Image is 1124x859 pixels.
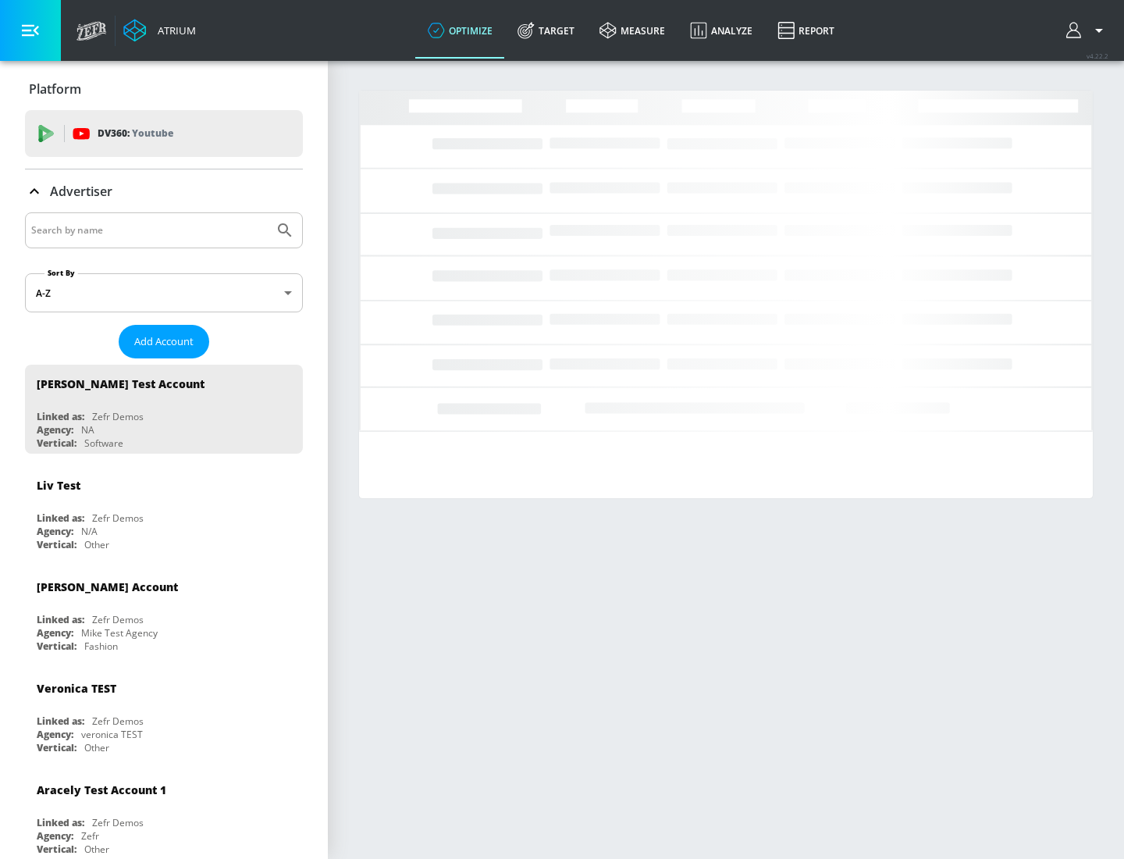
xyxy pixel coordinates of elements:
[37,579,178,594] div: [PERSON_NAME] Account
[134,333,194,351] span: Add Account
[37,437,76,450] div: Vertical:
[84,437,123,450] div: Software
[25,568,303,657] div: [PERSON_NAME] AccountLinked as:Zefr DemosAgency:Mike Test AgencyVertical:Fashion
[132,125,173,141] p: Youtube
[25,273,303,312] div: A-Z
[37,423,73,437] div: Agency:
[25,67,303,111] div: Platform
[84,843,109,856] div: Other
[505,2,587,59] a: Target
[37,525,73,538] div: Agency:
[37,681,116,696] div: Veronica TEST
[37,843,76,856] div: Vertical:
[123,19,196,42] a: Atrium
[92,816,144,829] div: Zefr Demos
[37,782,166,797] div: Aracely Test Account 1
[31,220,268,241] input: Search by name
[81,423,94,437] div: NA
[84,538,109,551] div: Other
[37,640,76,653] div: Vertical:
[25,110,303,157] div: DV360: Youtube
[92,410,144,423] div: Zefr Demos
[81,626,158,640] div: Mike Test Agency
[25,365,303,454] div: [PERSON_NAME] Test AccountLinked as:Zefr DemosAgency:NAVertical:Software
[44,268,78,278] label: Sort By
[81,829,99,843] div: Zefr
[37,715,84,728] div: Linked as:
[415,2,505,59] a: optimize
[151,23,196,37] div: Atrium
[84,640,118,653] div: Fashion
[25,466,303,555] div: Liv TestLinked as:Zefr DemosAgency:N/AVertical:Other
[37,626,73,640] div: Agency:
[37,538,76,551] div: Vertical:
[81,728,143,741] div: veronica TEST
[98,125,173,142] p: DV360:
[37,410,84,423] div: Linked as:
[678,2,765,59] a: Analyze
[119,325,209,358] button: Add Account
[50,183,112,200] p: Advertiser
[37,816,84,829] div: Linked as:
[587,2,678,59] a: measure
[25,169,303,213] div: Advertiser
[37,511,84,525] div: Linked as:
[765,2,847,59] a: Report
[29,80,81,98] p: Platform
[92,613,144,626] div: Zefr Demos
[25,669,303,758] div: Veronica TESTLinked as:Zefr DemosAgency:veronica TESTVertical:Other
[37,728,73,741] div: Agency:
[84,741,109,754] div: Other
[81,525,98,538] div: N/A
[1087,52,1108,60] span: v 4.22.2
[37,478,80,493] div: Liv Test
[37,613,84,626] div: Linked as:
[37,741,76,754] div: Vertical:
[92,511,144,525] div: Zefr Demos
[92,715,144,728] div: Zefr Demos
[37,829,73,843] div: Agency:
[37,376,205,391] div: [PERSON_NAME] Test Account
